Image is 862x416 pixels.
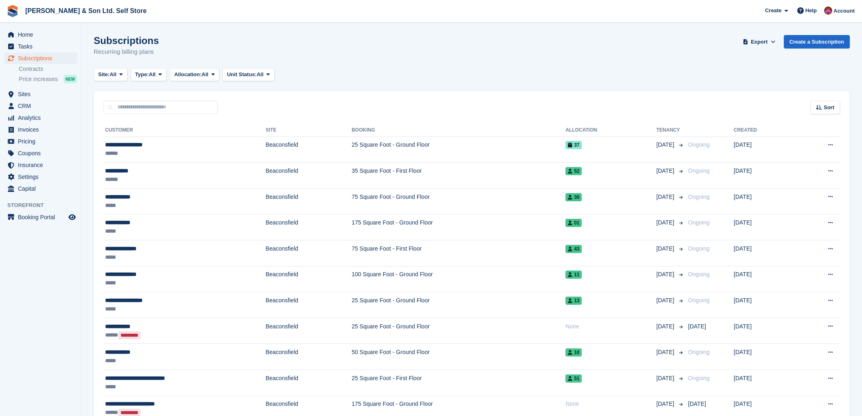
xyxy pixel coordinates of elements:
[656,296,676,305] span: [DATE]
[352,136,565,163] td: 25 Square Foot - Ground Floor
[824,103,834,112] span: Sort
[656,374,676,383] span: [DATE]
[656,124,685,137] th: Tenancy
[656,322,676,331] span: [DATE]
[688,141,710,148] span: Ongoing
[352,214,565,240] td: 175 Square Foot - Ground Floor
[565,141,582,149] span: 37
[18,171,67,183] span: Settings
[751,38,767,46] span: Export
[18,41,67,52] span: Tasks
[18,100,67,112] span: CRM
[765,7,781,15] span: Create
[656,244,676,253] span: [DATE]
[18,183,67,194] span: Capital
[352,240,565,266] td: 75 Square Foot - First Floor
[266,370,352,396] td: Beaconsfield
[688,245,710,252] span: Ongoing
[266,136,352,163] td: Beaconsfield
[565,245,582,253] span: 43
[565,348,582,357] span: 10
[4,183,77,194] a: menu
[565,400,656,408] div: None
[688,375,710,381] span: Ongoing
[656,270,676,279] span: [DATE]
[4,124,77,135] a: menu
[352,344,565,370] td: 50 Square Foot - Ground Floor
[688,323,706,330] span: [DATE]
[688,167,710,174] span: Ongoing
[565,193,582,201] span: 30
[222,68,274,81] button: Unit Status: All
[4,41,77,52] a: menu
[352,266,565,292] td: 100 Square Foot - Ground Floor
[734,266,795,292] td: [DATE]
[94,68,128,81] button: Site: All
[266,124,352,137] th: Site
[266,163,352,189] td: Beaconsfield
[4,136,77,147] a: menu
[656,348,676,357] span: [DATE]
[202,70,209,79] span: All
[734,318,795,344] td: [DATE]
[22,4,150,18] a: [PERSON_NAME] & Son Ltd. Self Store
[565,297,582,305] span: 13
[19,65,77,73] a: Contracts
[565,167,582,175] span: 52
[7,201,81,209] span: Storefront
[4,171,77,183] a: menu
[4,211,77,223] a: menu
[688,297,710,304] span: Ongoing
[18,136,67,147] span: Pricing
[4,112,77,123] a: menu
[734,163,795,189] td: [DATE]
[110,70,117,79] span: All
[352,318,565,344] td: 25 Square Foot - Ground Floor
[734,188,795,214] td: [DATE]
[352,292,565,318] td: 25 Square Foot - Ground Floor
[266,214,352,240] td: Beaconsfield
[135,70,149,79] span: Type:
[565,322,656,331] div: None
[67,212,77,222] a: Preview store
[734,344,795,370] td: [DATE]
[688,219,710,226] span: Ongoing
[656,141,676,149] span: [DATE]
[833,7,855,15] span: Account
[4,159,77,171] a: menu
[227,70,257,79] span: Unit Status:
[352,370,565,396] td: 25 Square Foot - First Floor
[149,70,156,79] span: All
[266,292,352,318] td: Beaconsfield
[19,75,77,84] a: Price increases NEW
[266,318,352,344] td: Beaconsfield
[98,70,110,79] span: Site:
[103,124,266,137] th: Customer
[688,271,710,277] span: Ongoing
[64,75,77,83] div: NEW
[656,400,676,408] span: [DATE]
[18,211,67,223] span: Booking Portal
[352,188,565,214] td: 75 Square Foot - Ground Floor
[734,136,795,163] td: [DATE]
[734,214,795,240] td: [DATE]
[18,29,67,40] span: Home
[734,292,795,318] td: [DATE]
[805,7,817,15] span: Help
[688,401,706,407] span: [DATE]
[784,35,850,48] a: Create a Subscription
[18,147,67,159] span: Coupons
[94,35,159,46] h1: Subscriptions
[565,271,582,279] span: 11
[18,112,67,123] span: Analytics
[734,370,795,396] td: [DATE]
[688,349,710,355] span: Ongoing
[565,124,656,137] th: Allocation
[94,47,159,57] p: Recurring billing plans
[4,53,77,64] a: menu
[741,35,777,48] button: Export
[688,194,710,200] span: Ongoing
[266,188,352,214] td: Beaconsfield
[4,29,77,40] a: menu
[266,240,352,266] td: Beaconsfield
